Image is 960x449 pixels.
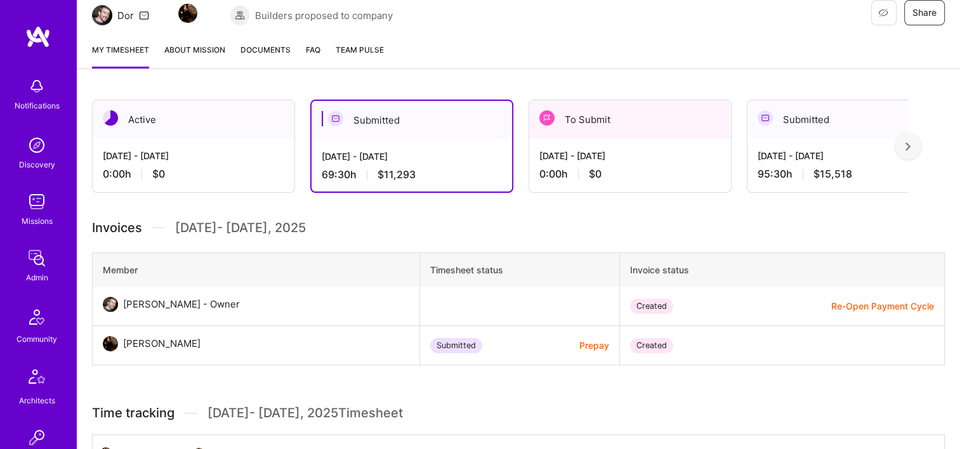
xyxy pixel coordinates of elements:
img: Architects [22,363,52,394]
div: Active [93,100,294,139]
img: admin teamwork [24,245,49,271]
div: Admin [26,271,48,284]
button: Re-Open Payment Cycle [831,299,934,313]
a: Team Pulse [336,43,384,68]
a: Documents [240,43,291,68]
th: Timesheet status [419,253,619,287]
div: Discovery [19,158,55,171]
span: Time tracking [92,405,174,421]
img: Submitted [328,111,343,126]
div: Created [630,338,673,353]
div: Missions [22,214,53,228]
a: FAQ [306,43,320,68]
img: teamwork [24,189,49,214]
div: Submitted [312,101,512,140]
img: Team Architect [92,5,112,25]
span: $15,518 [813,167,852,181]
img: Submitted [758,110,773,126]
div: 95:30 h [758,167,939,181]
div: Created [630,299,673,314]
th: Member [93,253,420,287]
div: 0:00 h [539,167,721,181]
i: icon EyeClosed [878,8,888,18]
img: Team Member Avatar [178,4,197,23]
img: bell [24,74,49,99]
th: Invoice status [620,253,945,287]
span: Share [912,6,937,19]
div: [DATE] - [DATE] [322,150,502,163]
i: icon Mail [139,10,149,20]
img: discovery [24,133,49,158]
div: 0:00 h [103,167,284,181]
div: Notifications [15,99,60,112]
a: My timesheet [92,43,149,68]
div: Architects [19,394,55,407]
img: Builders proposed to company [230,5,250,25]
img: User Avatar [103,336,118,351]
img: right [905,142,911,151]
div: [DATE] - [DATE] [758,149,939,162]
span: $11,293 [378,168,416,181]
a: Team Member Avatar [180,3,196,24]
div: Submitted [747,100,949,139]
span: Documents [240,43,291,56]
div: Community [16,332,57,346]
span: Team Pulse [336,45,384,55]
img: To Submit [539,110,555,126]
div: To Submit [529,100,731,139]
div: 69:30 h [322,168,502,181]
span: [DATE] - [DATE] , 2025 Timesheet [207,405,403,421]
div: [PERSON_NAME] - Owner [123,297,240,312]
span: [DATE] - [DATE] , 2025 [175,218,306,237]
img: User Avatar [103,297,118,312]
span: Invoices [92,218,142,237]
span: $0 [589,167,602,181]
span: Builders proposed to company [255,9,393,22]
div: Submitted [430,338,482,353]
button: Prepay [579,339,609,352]
div: [DATE] - [DATE] [103,149,284,162]
div: Dor [117,9,134,22]
div: [DATE] - [DATE] [539,149,721,162]
img: logo [25,25,51,48]
a: About Mission [164,43,225,68]
div: [PERSON_NAME] [123,336,201,351]
img: Divider [152,218,165,237]
img: Community [22,302,52,332]
span: $0 [152,167,165,181]
img: Active [103,110,118,126]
